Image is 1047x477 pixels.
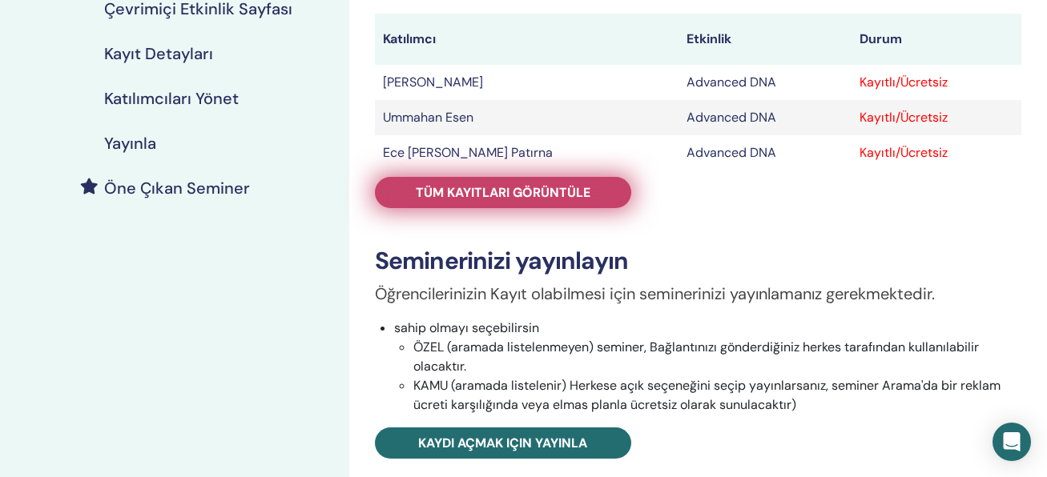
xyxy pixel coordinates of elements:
a: Kaydı açmak için yayınla [375,427,631,459]
td: Advanced DNA [679,135,852,170]
td: Advanced DNA [679,100,852,135]
h4: Kayıt Detayları [104,44,213,63]
div: Kayıtlı/Ücretsiz [860,73,1013,92]
p: Öğrencilerinizin Kayıt olabilmesi için seminerinizi yayınlamanız gerekmektedir. [375,282,1021,306]
li: KAMU (aramada listelenir) Herkese açık seçeneğini seçip yayınlarsanız, seminer Arama'da bir rekla... [413,376,1021,415]
span: Kaydı açmak için yayınla [418,435,587,451]
li: sahip olmayı seçebilirsin [394,319,1021,415]
td: Advanced DNA [679,65,852,100]
th: Durum [852,14,1021,65]
div: Kayıtlı/Ücretsiz [860,143,1013,162]
td: [PERSON_NAME] [375,65,679,100]
h3: Seminerinizi yayınlayın [375,247,1021,275]
h4: Katılımcıları Yönet [104,89,239,108]
h4: Yayınla [104,134,156,153]
span: Tüm kayıtları görüntüle [416,184,590,201]
a: Tüm kayıtları görüntüle [375,177,631,208]
h4: Öne Çıkan Seminer [104,178,250,198]
li: ÖZEL (aramada listelenmeyen) seminer, Bağlantınızı gönderdiğiniz herkes tarafından kullanılabilir... [413,338,1021,376]
td: Ece [PERSON_NAME] Patırna [375,135,679,170]
th: Katılımcı [375,14,679,65]
td: Ummahan Esen [375,100,679,135]
div: Open Intercom Messenger [993,423,1031,461]
div: Kayıtlı/Ücretsiz [860,108,1013,127]
th: Etkinlik [679,14,852,65]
